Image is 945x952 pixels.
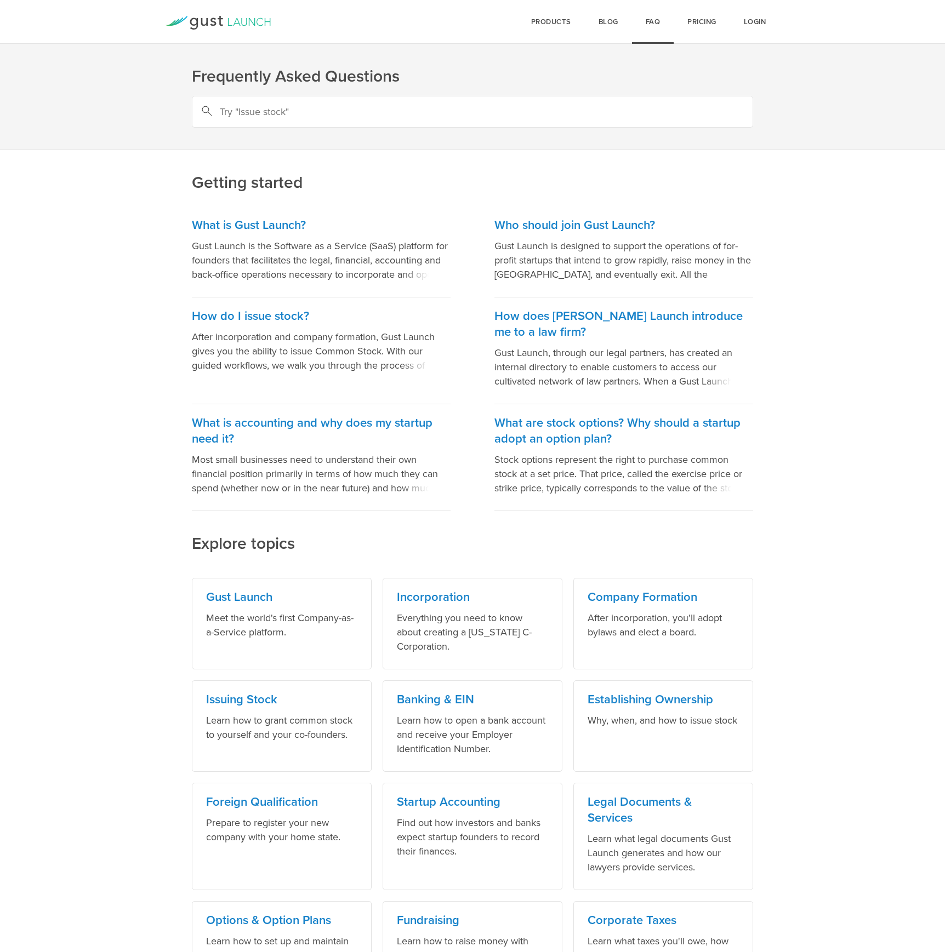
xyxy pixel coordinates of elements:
a: Who should join Gust Launch? Gust Launch is designed to support the operations of for-profit star... [494,207,753,297]
a: What is Gust Launch? Gust Launch is the Software as a Service (SaaS) platform for founders that f... [192,207,451,297]
p: Most small businesses need to understand their own financial position primarily in terms of how m... [192,452,451,495]
p: Everything you need to know about creating a [US_STATE] C-Corporation. [397,611,548,653]
p: Gust Launch is designed to support the operations of for-profit startups that intend to grow rapi... [494,239,753,282]
a: How does [PERSON_NAME] Launch introduce me to a law firm? Gust Launch, through our legal partners... [494,297,753,404]
h3: Banking & EIN [397,692,548,708]
a: Establishing Ownership Why, when, and how to issue stock [573,680,753,772]
h3: Legal Documents & Services [588,794,739,826]
h3: What is Gust Launch? [192,217,451,233]
p: After incorporation, you'll adopt bylaws and elect a board. [588,611,739,639]
h3: Options & Option Plans [206,913,357,928]
p: Learn what legal documents Gust Launch generates and how our lawyers provide services. [588,831,739,874]
h3: Company Formation [588,589,739,605]
h3: How does [PERSON_NAME] Launch introduce me to a law firm? [494,308,753,340]
p: Gust Launch is the Software as a Service (SaaS) platform for founders that facilitates the legal,... [192,239,451,282]
h3: Startup Accounting [397,794,548,810]
a: Incorporation Everything you need to know about creating a [US_STATE] C-Corporation. [383,578,562,669]
a: Legal Documents & Services Learn what legal documents Gust Launch generates and how our lawyers p... [573,783,753,890]
a: How do I issue stock? After incorporation and company formation, Gust Launch gives you the abilit... [192,297,451,404]
p: Find out how investors and banks expect startup founders to record their finances. [397,816,548,858]
a: Banking & EIN Learn how to open a bank account and receive your Employer Identification Number. [383,680,562,772]
p: Prepare to register your new company with your home state. [206,816,357,844]
p: Learn how to grant common stock to yourself and your co-founders. [206,713,357,742]
p: After incorporation and company formation, Gust Launch gives you the ability to issue Common Stoc... [192,330,451,372]
h3: Incorporation [397,589,548,605]
h3: How do I issue stock? [192,308,451,324]
h3: Corporate Taxes [588,913,739,928]
h3: Issuing Stock [206,692,357,708]
h3: Fundraising [397,913,548,928]
p: Gust Launch, through our legal partners, has created an internal directory to enable customers to... [494,346,753,388]
h3: Establishing Ownership [588,692,739,708]
a: What are stock options? Why should a startup adopt an option plan? Stock options represent the ri... [494,404,753,511]
a: Company Formation After incorporation, you'll adopt bylaws and elect a board. [573,578,753,669]
h3: Gust Launch [206,589,357,605]
a: Foreign Qualification Prepare to register your new company with your home state. [192,783,372,890]
h3: Who should join Gust Launch? [494,217,753,233]
h3: What is accounting and why does my startup need it? [192,415,451,447]
p: Learn how to open a bank account and receive your Employer Identification Number. [397,713,548,756]
h2: Getting started [192,98,753,194]
h2: Explore topics [192,459,753,555]
a: What is accounting and why does my startup need it? Most small businesses need to understand thei... [192,404,451,511]
h1: Frequently Asked Questions [192,66,753,88]
a: Startup Accounting Find out how investors and banks expect startup founders to record their finan... [383,783,562,890]
p: Stock options represent the right to purchase common stock at a set price. That price, called the... [494,452,753,495]
input: Try "Issue stock" [192,96,753,128]
h3: Foreign Qualification [206,794,357,810]
a: Issuing Stock Learn how to grant common stock to yourself and your co-founders. [192,680,372,772]
p: Meet the world's first Company-as-a-Service platform. [206,611,357,639]
h3: What are stock options? Why should a startup adopt an option plan? [494,415,753,447]
a: Gust Launch Meet the world's first Company-as-a-Service platform. [192,578,372,669]
p: Why, when, and how to issue stock [588,713,739,727]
